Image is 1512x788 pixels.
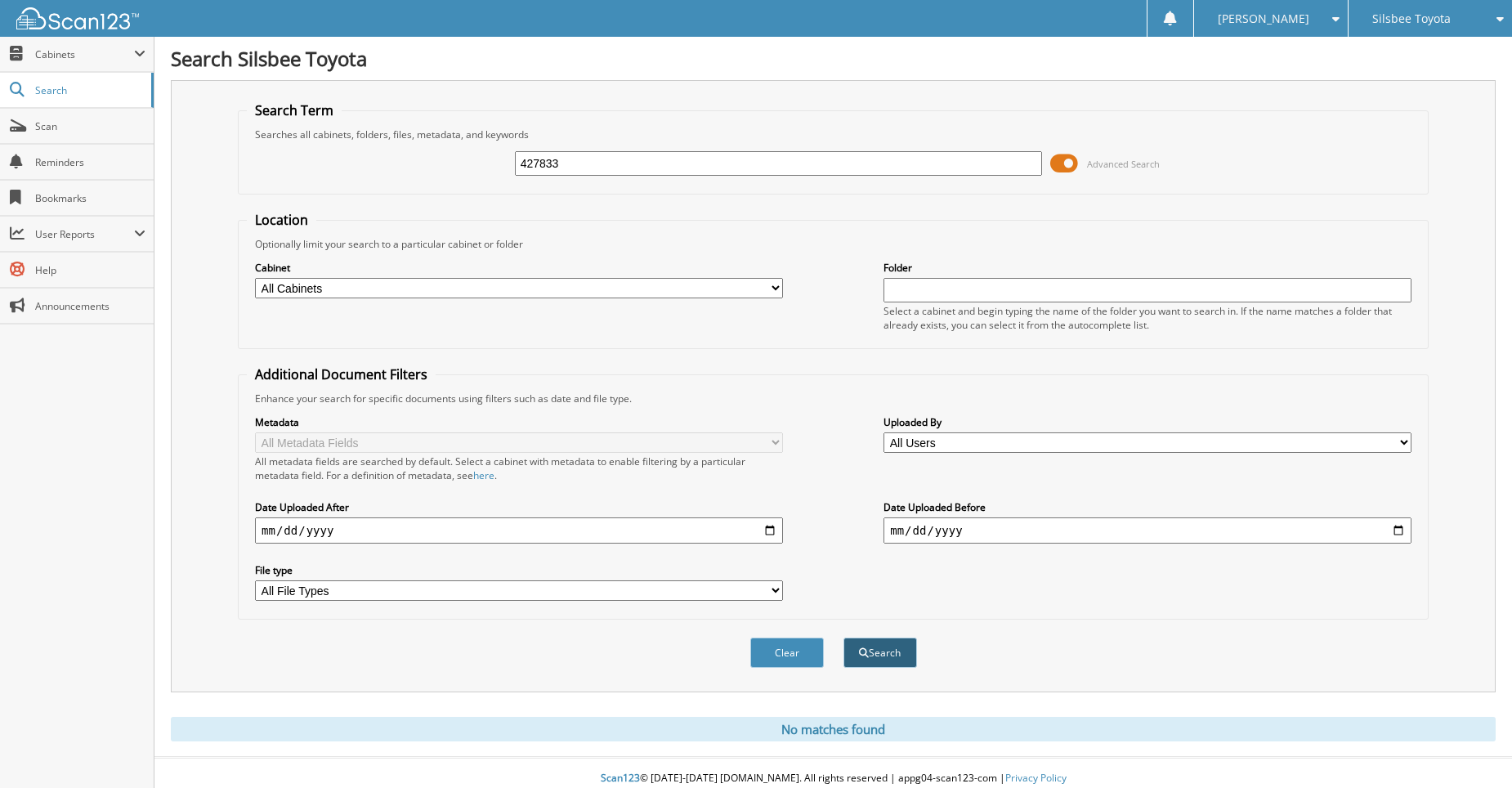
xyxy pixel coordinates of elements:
span: Bookmarks [35,191,145,205]
span: [PERSON_NAME] [1218,14,1309,24]
span: Silsbee Toyota [1372,14,1451,24]
button: Search [843,638,917,668]
label: Cabinet [255,261,783,275]
legend: Location [247,211,316,229]
img: scan123-logo-white.svg [16,7,139,29]
iframe: Chat Widget [1430,710,1512,788]
div: Enhance your search for specific documents using filters such as date and file type. [247,392,1420,405]
span: Cabinets [35,47,134,61]
span: Advanced Search [1087,158,1160,170]
a: here [473,468,494,482]
a: Privacy Policy [1005,771,1067,785]
span: Scan [35,119,145,133]
label: Folder [883,261,1411,275]
label: Date Uploaded Before [883,500,1411,514]
label: Metadata [255,415,783,429]
span: Search [35,83,143,97]
div: Optionally limit your search to a particular cabinet or folder [247,237,1420,251]
label: Uploaded By [883,415,1411,429]
legend: Search Term [247,101,342,119]
div: All metadata fields are searched by default. Select a cabinet with metadata to enable filtering b... [255,454,783,482]
span: Reminders [35,155,145,169]
div: Searches all cabinets, folders, files, metadata, and keywords [247,128,1420,141]
label: Date Uploaded After [255,500,783,514]
button: Clear [750,638,824,668]
span: User Reports [35,227,134,241]
div: Select a cabinet and begin typing the name of the folder you want to search in. If the name match... [883,304,1411,332]
h1: Search Silsbee Toyota [171,45,1496,72]
input: start [255,517,783,544]
span: Scan123 [601,771,640,785]
span: Announcements [35,299,145,313]
label: File type [255,563,783,577]
legend: Additional Document Filters [247,365,436,383]
span: Help [35,263,145,277]
div: No matches found [171,717,1496,741]
input: end [883,517,1411,544]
